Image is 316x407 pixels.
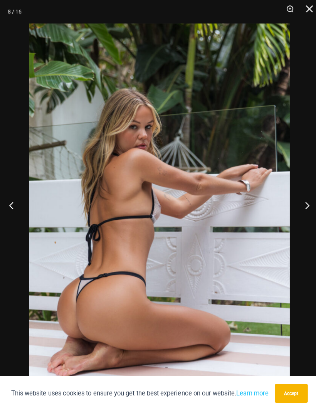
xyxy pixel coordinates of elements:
[272,381,305,399] button: Accept
[8,6,22,17] div: 8 / 16
[11,385,267,395] p: This website uses cookies to ensure you get the best experience on our website.
[234,386,267,394] a: Learn more
[287,184,316,223] button: Next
